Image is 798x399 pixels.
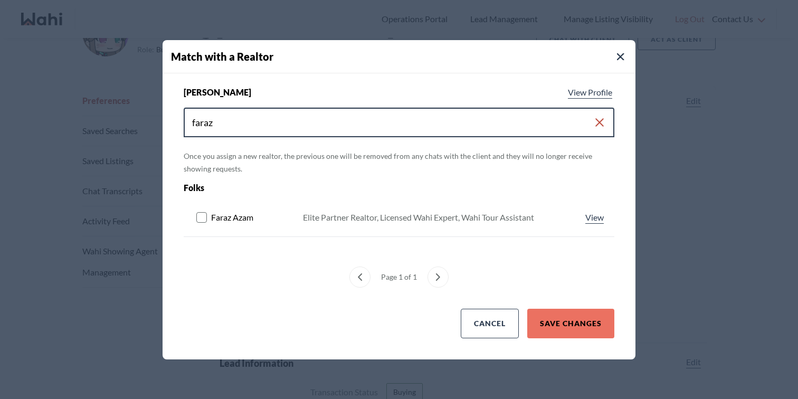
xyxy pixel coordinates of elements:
[184,267,614,288] nav: Match with an agent menu pagination
[614,51,627,63] button: Close Modal
[527,309,614,338] button: Save Changes
[184,182,528,194] div: Folks
[303,211,534,224] div: Elite Partner Realtor, Licensed Wahi Expert, Wahi Tour Assistant
[171,49,635,64] h4: Match with a Realtor
[349,267,370,288] button: previous page
[377,267,421,288] div: Page 1 of 1
[211,211,253,224] span: Faraz Azam
[583,211,606,224] a: View profile
[192,113,593,132] input: Search input
[427,267,449,288] button: next page
[184,150,614,175] p: Once you assign a new realtor, the previous one will be removed from any chats with the client an...
[566,86,614,99] a: View profile
[593,113,606,132] button: Clear search
[461,309,519,338] button: Cancel
[184,86,251,99] span: [PERSON_NAME]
